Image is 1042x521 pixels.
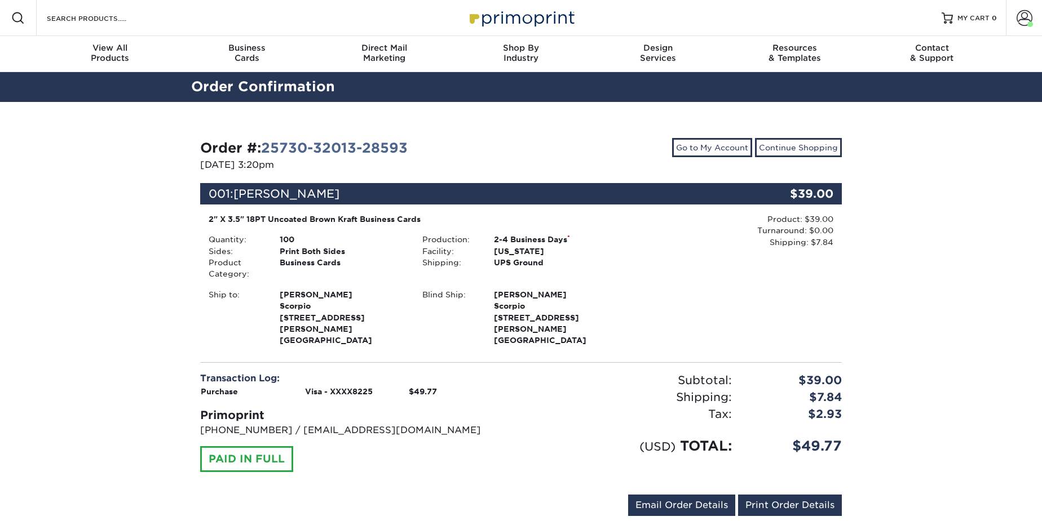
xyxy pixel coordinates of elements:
[521,372,740,389] div: Subtotal:
[494,289,620,300] span: [PERSON_NAME]
[453,43,590,53] span: Shop By
[179,43,316,53] span: Business
[957,14,990,23] span: MY CART
[280,300,405,311] span: Scorpio
[485,234,628,245] div: 2-4 Business Days
[494,289,620,345] strong: [GEOGRAPHIC_DATA]
[271,246,414,257] div: Print Both Sides
[200,289,271,346] div: Ship to:
[200,372,513,385] div: Transaction Log:
[726,36,863,72] a: Resources& Templates
[209,213,620,225] div: 2" X 3.5" 18PT Uncoated Brown Kraft Business Cards
[521,389,740,406] div: Shipping:
[453,36,590,72] a: Shop ByIndustry
[740,406,850,422] div: $2.93
[414,234,485,245] div: Production:
[409,387,437,396] strong: $49.77
[740,389,850,406] div: $7.84
[672,138,752,157] a: Go to My Account
[42,36,179,72] a: View AllProducts
[414,257,485,268] div: Shipping:
[414,246,485,257] div: Facility:
[200,246,271,257] div: Sides:
[280,312,405,335] span: [STREET_ADDRESS][PERSON_NAME]
[414,289,485,346] div: Blind Ship:
[179,36,316,72] a: BusinessCards
[680,438,732,454] span: TOTAL:
[271,257,414,280] div: Business Cards
[863,43,1000,53] span: Contact
[494,300,620,311] span: Scorpio
[261,140,408,156] a: 25730-32013-28593
[465,6,577,30] img: Primoprint
[200,234,271,245] div: Quantity:
[316,43,453,53] span: Direct Mail
[200,257,271,280] div: Product Category:
[639,439,675,453] small: (USD)
[280,289,405,300] span: [PERSON_NAME]
[200,183,735,204] div: 001:
[628,213,833,248] div: Product: $39.00 Turnaround: $0.00 Shipping: $7.84
[485,246,628,257] div: [US_STATE]
[453,43,590,63] div: Industry
[992,14,997,22] span: 0
[200,140,408,156] strong: Order #:
[726,43,863,53] span: Resources
[42,43,179,53] span: View All
[589,36,726,72] a: DesignServices
[200,407,513,424] div: Primoprint
[735,183,842,204] div: $39.00
[589,43,726,53] span: Design
[316,43,453,63] div: Marketing
[271,234,414,245] div: 100
[200,158,513,172] p: [DATE] 3:20pm
[740,436,850,456] div: $49.77
[740,372,850,389] div: $39.00
[726,43,863,63] div: & Templates
[280,289,405,345] strong: [GEOGRAPHIC_DATA]
[42,43,179,63] div: Products
[305,387,373,396] strong: Visa - XXXX8225
[200,424,513,437] p: [PHONE_NUMBER] / [EMAIL_ADDRESS][DOMAIN_NAME]
[589,43,726,63] div: Services
[485,257,628,268] div: UPS Ground
[46,11,156,25] input: SEARCH PRODUCTS.....
[755,138,842,157] a: Continue Shopping
[863,43,1000,63] div: & Support
[494,312,620,335] span: [STREET_ADDRESS][PERSON_NAME]
[183,77,859,97] h2: Order Confirmation
[316,36,453,72] a: Direct MailMarketing
[200,446,293,472] div: PAID IN FULL
[179,43,316,63] div: Cards
[201,387,238,396] strong: Purchase
[628,495,735,516] a: Email Order Details
[521,406,740,422] div: Tax:
[233,187,339,201] span: [PERSON_NAME]
[863,36,1000,72] a: Contact& Support
[738,495,842,516] a: Print Order Details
